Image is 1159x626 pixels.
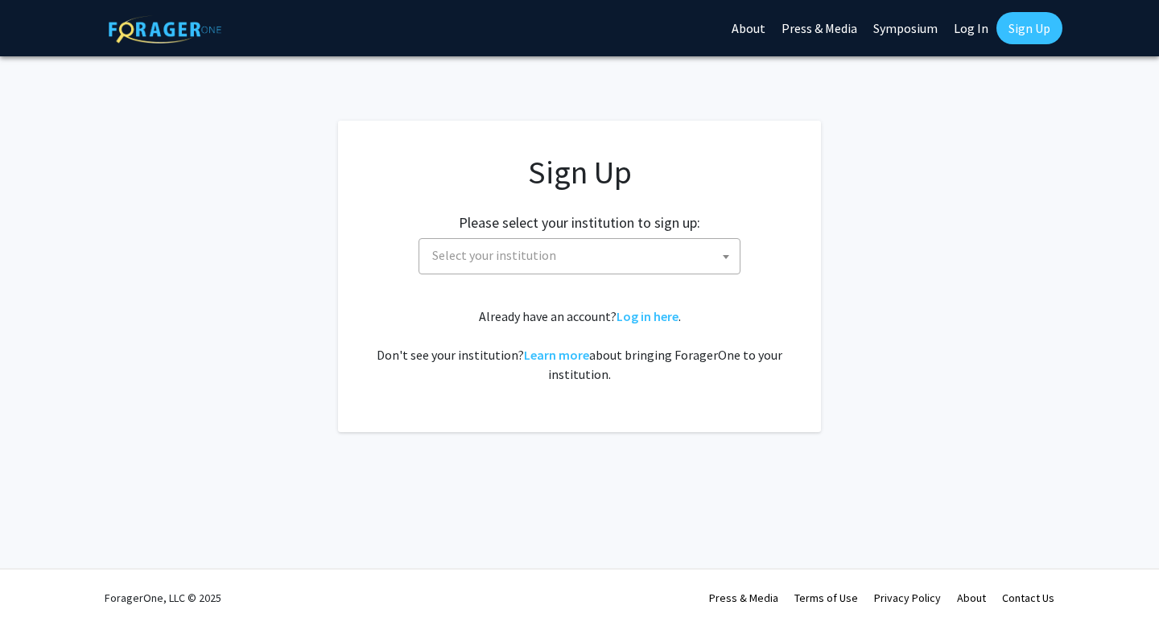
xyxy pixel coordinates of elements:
[996,12,1062,44] a: Sign Up
[524,347,589,363] a: Learn more about bringing ForagerOne to your institution
[370,153,789,192] h1: Sign Up
[109,15,221,43] img: ForagerOne Logo
[370,307,789,384] div: Already have an account? . Don't see your institution? about bringing ForagerOne to your institut...
[419,238,740,274] span: Select your institution
[459,214,700,232] h2: Please select your institution to sign up:
[1002,591,1054,605] a: Contact Us
[432,247,556,263] span: Select your institution
[794,591,858,605] a: Terms of Use
[105,570,221,626] div: ForagerOne, LLC © 2025
[874,591,941,605] a: Privacy Policy
[617,308,678,324] a: Log in here
[709,591,778,605] a: Press & Media
[957,591,986,605] a: About
[426,239,740,272] span: Select your institution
